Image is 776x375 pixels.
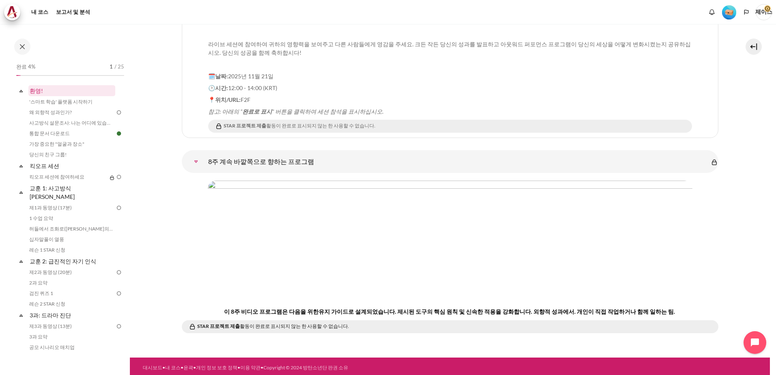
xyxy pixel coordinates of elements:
[17,311,25,319] span: Collapse
[208,84,277,91] span: 12:00 - 14:00 (KRT)
[27,235,115,244] a: 십자말풀이 열풍
[27,332,115,342] a: 3과 요약
[28,4,51,20] a: 내 코스
[53,4,93,20] a: 보고서 및 분석
[28,183,115,202] a: 교훈 1: 사고방식[PERSON_NAME]
[27,139,115,149] a: 가장 중요한 "얼굴과 장소"
[181,364,183,371] font: •
[110,63,113,71] span: 1
[143,364,162,371] a: 대시보드
[224,123,266,129] strong: STAR 프로젝트 제출
[17,257,25,265] span: Collapse
[115,269,123,276] img: To do
[27,224,115,234] a: 허들에서 조화로([PERSON_NAME]의 이야기)
[208,73,228,80] strong: 🗓️날짜:
[28,310,115,321] a: 3과: 드라마 진단
[193,364,196,371] font: •
[17,188,25,196] span: Collapse
[263,364,348,371] a: Copyright © 2024 방탄소년단 판권 소유
[196,364,237,371] a: 개인 정보 보호 정책
[115,109,123,116] img: To do
[6,6,18,18] img: 아키텍
[237,364,240,371] font: •
[27,150,115,159] a: 당신의 친구 그룹!
[27,203,115,213] a: 제1과 동영상 (17분)
[319,308,348,315] strong: 유지 가이드
[17,87,25,95] span: Collapse
[208,108,384,115] em: 참고: 아래의 " " 버튼을 클릭하여 세션 참석을 표시하십시오.
[115,130,123,137] img: Done
[196,323,349,329] font: 활동이 완료로 표시되지 않는 한 사용할 수 없습니다.
[28,256,115,267] a: 교훈 2: 급진적인 자기 인식
[722,5,736,19] img: 레벨 #1
[27,108,115,117] a: 왜 외향적 성과인가?
[27,321,115,331] a: 제3과 동영상 (13분)
[27,172,107,182] a: 킥오프 세션에 참여하세요
[223,123,375,129] font: 활동이 완료로 표시되지 않는 한 사용할 수 없습니다.
[208,72,692,80] p: 2025년 11월 21일
[224,308,675,315] span: 이 8주 비디오 프로그램은 다음을 위한 로 설계되었습니다. 제시된 도구의 핵심 원칙 및 신속한 적용을 강화합니다. 외향적 성과에서. 개인이 직접 작업하거나 함께 일하는 팀.
[27,343,115,352] a: 공모 시나리오 매치업
[27,213,115,223] a: 1 수업 요약
[114,63,124,71] span: / 25
[208,84,228,91] strong: 🕑시간:
[162,364,165,371] font: •
[115,204,123,211] img: To do
[183,364,193,371] a: 윤곽
[740,6,752,18] button: 언어들
[115,173,123,181] img: To do
[28,85,115,96] a: 환영!
[17,162,25,170] span: Collapse
[208,41,691,56] span: 라이브 세션에 참여하여 귀하의 영향력을 보여주고 다른 사람들에게 영감을 주세요. 크든 작든 당신의 성과를 발표하고 아웃워드 퍼포먼스 프로그램이 당신의 세상을 어떻게 변화시켰는...
[188,153,204,170] a: 8주 계속 바깥쪽으로 향하는 프로그램
[27,267,115,277] a: 제2과 동영상 (20분)
[706,6,718,18] div: 새 알림이 없는 알림 창 표시
[756,4,772,20] a: 사용자 메뉴
[27,299,115,309] a: 레슨 2 STAR 신청
[28,160,115,171] a: 킥오프 세션
[756,4,772,20] span: 제이스
[722,4,736,19] div: 레벨 #1
[197,323,240,329] strong: STAR 프로젝트 제출
[27,118,115,128] a: 사고방식 설문조사: 나는 어디에 있습니까?
[4,4,24,20] a: 아키텍 Architeck
[261,364,263,371] font: •
[27,129,115,138] a: 통합 문서 다운로드
[208,95,692,104] p: F2F
[240,364,261,371] a: 이용 약관
[27,278,115,288] a: 2과 요약
[16,63,35,71] span: 완료 4%
[115,323,123,330] img: To do
[16,75,21,76] div: 4%
[27,289,115,298] a: 검진 퀴즈 1
[27,97,115,107] a: '스마트 학습' 플랫폼 시작하기
[115,290,123,297] img: To do
[165,364,181,371] a: 내 코스
[242,108,272,115] strong: 완료로 표시
[719,4,739,19] a: 레벨 #1
[27,245,115,255] a: 레슨 1 STAR 신청
[208,96,241,103] strong: 📍위치/URL:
